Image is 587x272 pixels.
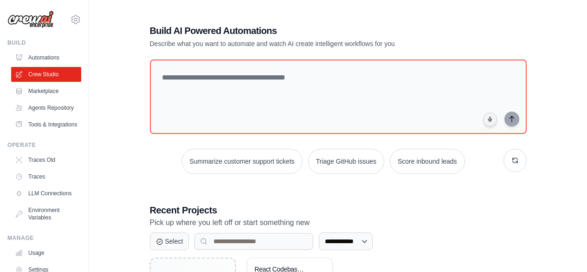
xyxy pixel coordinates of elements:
button: Triage GitHub issues [308,149,384,174]
h3: Recent Projects [150,204,527,217]
a: Environment Variables [11,203,81,225]
button: Score inbound leads [390,149,465,174]
a: Crew Studio [11,67,81,82]
button: Get new suggestions [503,149,527,172]
button: Click to speak your automation idea [483,113,497,126]
div: Operate [7,141,81,149]
a: Traces [11,169,81,184]
a: Agents Repository [11,100,81,115]
img: Logo [7,11,54,28]
h1: Build AI Powered Automations [150,24,462,37]
p: Pick up where you left off or start something new [150,217,527,229]
div: Build [7,39,81,46]
a: Tools & Integrations [11,117,81,132]
button: Select [150,232,189,250]
p: Describe what you want to automate and watch AI create intelligent workflows for you [150,39,462,48]
div: Manage [7,234,81,242]
a: Automations [11,50,81,65]
a: Usage [11,245,81,260]
a: Marketplace [11,84,81,99]
a: Traces Old [11,153,81,167]
a: LLM Connections [11,186,81,201]
button: Summarize customer support tickets [181,149,302,174]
